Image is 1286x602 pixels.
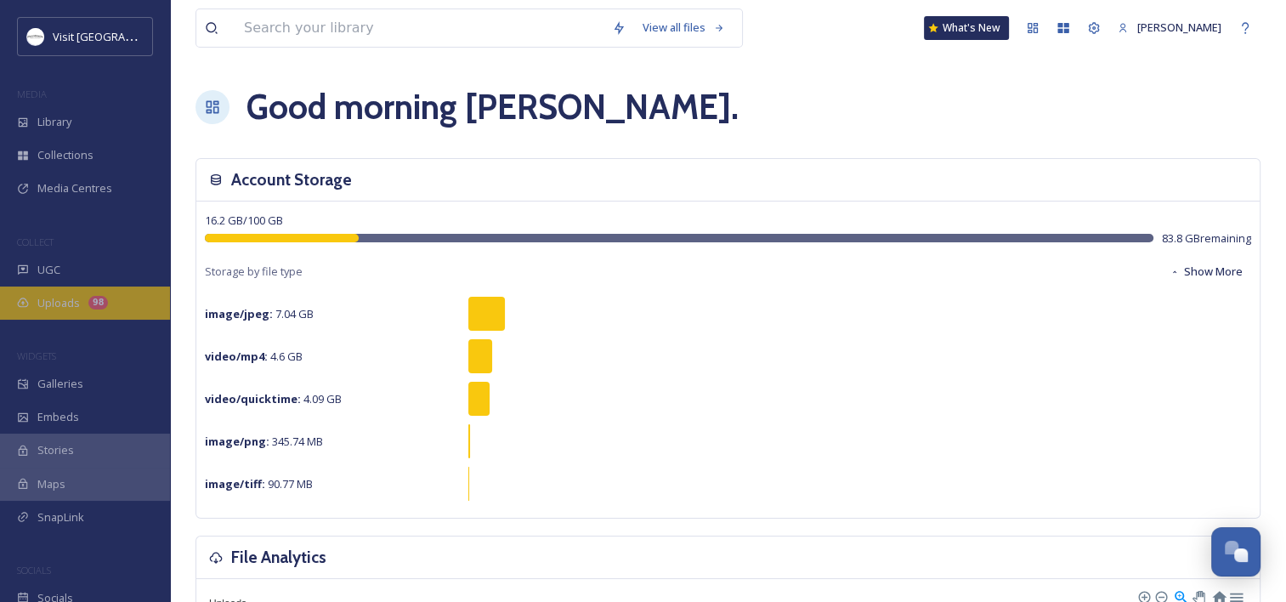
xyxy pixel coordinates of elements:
[205,213,283,228] span: 16.2 GB / 100 GB
[37,476,65,492] span: Maps
[88,296,108,310] div: 98
[53,28,184,44] span: Visit [GEOGRAPHIC_DATA]
[17,564,51,576] span: SOCIALS
[37,442,74,458] span: Stories
[1109,11,1230,44] a: [PERSON_NAME]
[1162,230,1251,247] span: 83.8 GB remaining
[17,88,47,100] span: MEDIA
[37,295,80,311] span: Uploads
[37,114,71,130] span: Library
[1193,591,1203,601] div: Panning
[924,16,1009,40] a: What's New
[205,434,323,449] span: 345.74 MB
[205,434,269,449] strong: image/png :
[205,306,273,321] strong: image/jpeg :
[231,545,326,570] h3: File Analytics
[37,509,84,525] span: SnapLink
[37,409,79,425] span: Embeds
[205,306,314,321] span: 7.04 GB
[27,28,44,45] img: Circle%20Logo.png
[634,11,734,44] a: View all files
[37,376,83,392] span: Galleries
[1161,255,1251,288] button: Show More
[1137,590,1149,602] div: Zoom In
[205,476,265,491] strong: image/tiff :
[37,262,60,278] span: UGC
[246,82,739,133] h1: Good morning [PERSON_NAME] .
[235,9,603,47] input: Search your library
[1154,590,1166,602] div: Zoom Out
[17,349,56,362] span: WIDGETS
[17,236,54,248] span: COLLECT
[205,264,303,280] span: Storage by file type
[231,168,352,192] h3: Account Storage
[205,391,342,406] span: 4.09 GB
[205,476,313,491] span: 90.77 MB
[1137,20,1221,35] span: [PERSON_NAME]
[205,391,301,406] strong: video/quicktime :
[1211,527,1261,576] button: Open Chat
[37,147,93,163] span: Collections
[37,180,112,196] span: Media Centres
[205,349,303,364] span: 4.6 GB
[205,349,268,364] strong: video/mp4 :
